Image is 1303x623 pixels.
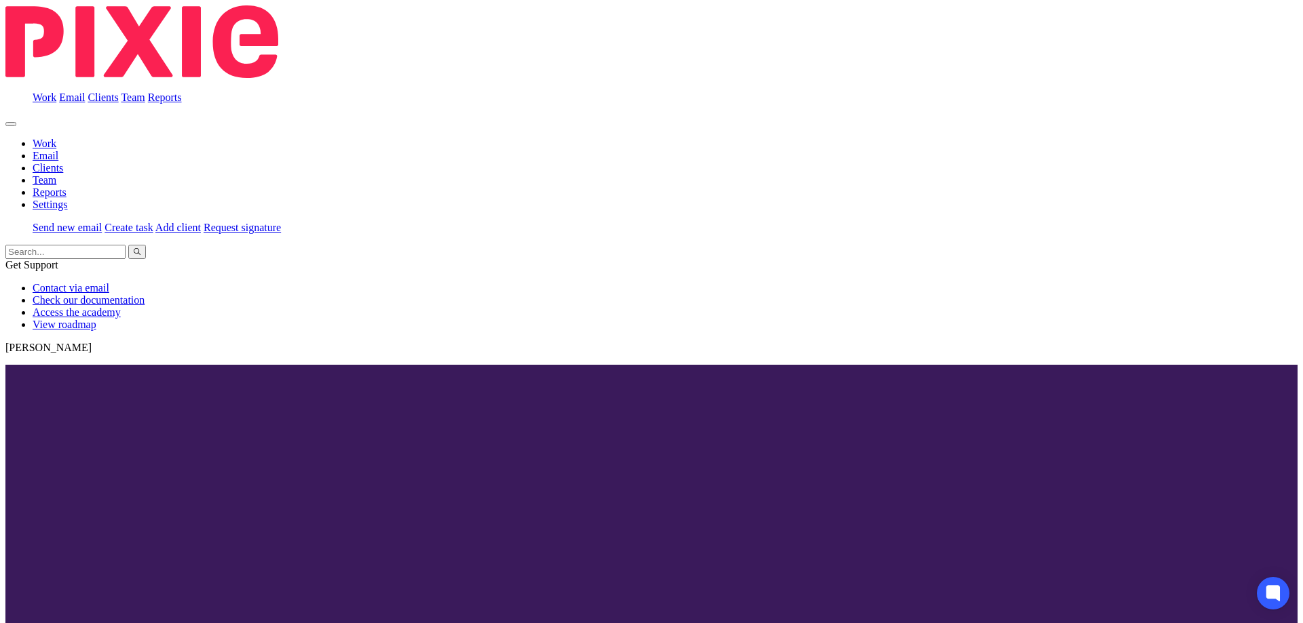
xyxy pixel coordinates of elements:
[33,162,63,174] a: Clients
[33,306,121,318] a: Access the academy
[204,222,281,233] a: Request signature
[33,199,68,210] a: Settings
[33,222,102,233] a: Send new email
[5,259,58,270] span: Get Support
[33,294,145,306] a: Check our documentation
[33,282,109,294] a: Contact via email
[59,92,85,103] a: Email
[33,138,56,149] a: Work
[121,92,145,103] a: Team
[33,92,56,103] a: Work
[88,92,118,103] a: Clients
[5,5,278,78] img: Pixie
[5,342,1298,354] p: [PERSON_NAME]
[128,245,146,259] button: Search
[5,245,126,259] input: Search
[148,92,182,103] a: Reports
[155,222,201,233] a: Add client
[33,319,96,330] a: View roadmap
[105,222,153,233] a: Create task
[33,186,67,198] a: Reports
[33,150,58,161] a: Email
[33,174,56,186] a: Team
